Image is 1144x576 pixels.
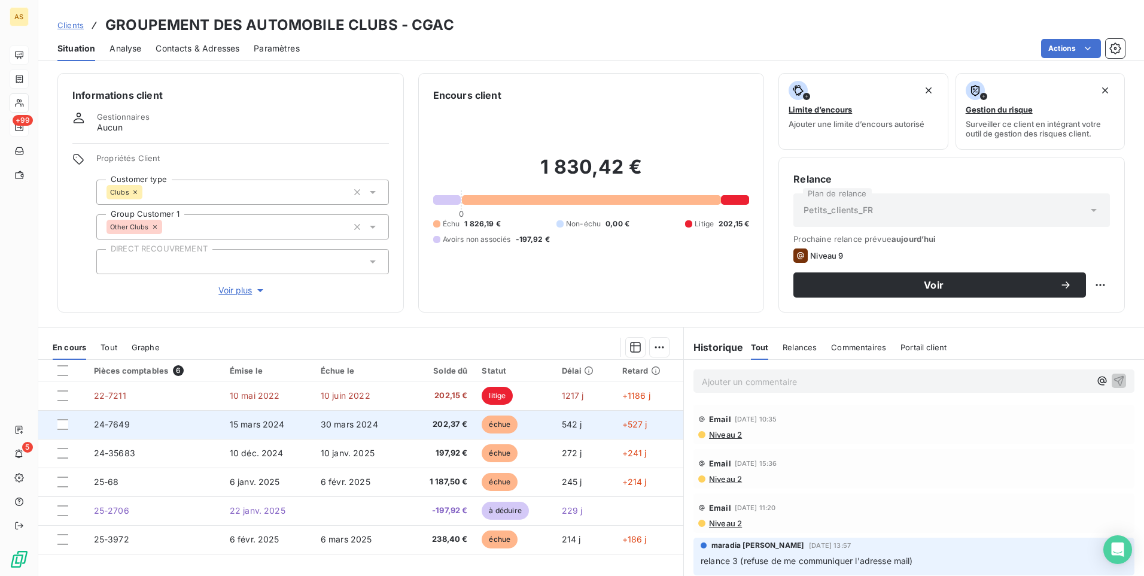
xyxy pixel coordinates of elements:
button: Limite d’encoursAjouter une limite d’encours autorisé [778,73,948,150]
span: 202,37 € [414,419,468,431]
span: 0 [459,209,464,219]
span: [DATE] 11:20 [735,504,776,511]
span: échue [482,444,518,462]
span: Niveau 2 [708,519,742,528]
span: Graphe [132,342,160,352]
span: Tout [101,342,117,352]
h2: 1 830,42 € [433,155,750,191]
span: Clients [57,20,84,30]
input: Ajouter une valeur [162,222,172,232]
span: +99 [13,115,33,126]
span: Voir plus [218,284,266,296]
img: Logo LeanPay [10,550,29,569]
span: 25-68 [94,477,119,487]
span: Avoirs non associés [443,234,511,245]
span: relance 3 (refuse de me communiquer l'adresse mail) [701,556,913,566]
span: 1 187,50 € [414,476,468,488]
span: Email [709,459,731,468]
span: 202,15 € [414,390,468,402]
input: Ajouter une valeur [142,187,152,198]
span: 245 j [562,477,582,487]
span: -197,92 € [516,234,550,245]
span: Tout [751,342,769,352]
span: 202,15 € [719,219,749,229]
span: Niveau 9 [810,251,843,260]
span: 24-35683 [94,448,135,458]
span: 10 déc. 2024 [230,448,284,458]
span: 10 janv. 2025 [321,448,375,458]
span: Email [709,414,731,424]
button: Voir plus [96,284,389,297]
h3: GROUPEMENT DES AUTOMOBILE CLUBS - CGAC [105,14,454,36]
span: Contacts & Adresses [156,43,239,54]
span: Other Clubs [110,223,149,231]
span: 0,00 € [606,219,629,229]
span: Gestion du risque [966,105,1033,114]
span: Aucun [97,122,123,134]
div: AS [10,7,29,26]
input: Ajouter une valeur [107,256,116,267]
span: Situation [57,43,95,54]
span: 1 826,19 € [464,219,501,229]
h6: Encours client [433,88,501,102]
div: Solde dû [414,366,468,375]
span: Portail client [900,342,947,352]
h6: Informations client [72,88,389,102]
div: Délai [562,366,608,375]
span: Clubs [110,189,129,196]
span: 542 j [562,419,582,429]
span: 25-2706 [94,505,129,516]
span: 1217 j [562,390,584,401]
span: +241 j [622,448,647,458]
span: 24-7649 [94,419,130,429]
span: Ajouter une limite d’encours autorisé [789,119,924,129]
span: 30 mars 2024 [321,419,378,429]
span: Voir [808,280,1060,290]
span: 6 janv. 2025 [230,477,280,487]
span: échue [482,530,518,548]
span: Petits_clients_FR [804,204,873,216]
span: Prochaine relance prévue [793,234,1110,244]
span: Échu [443,219,460,229]
span: -197,92 € [414,505,468,517]
span: 6 févr. 2025 [230,534,279,544]
span: 10 mai 2022 [230,390,280,401]
span: Relances [783,342,817,352]
span: Limite d’encours [789,105,852,114]
h6: Historique [684,340,744,354]
div: Retard [622,366,676,375]
span: 15 mars 2024 [230,419,285,429]
span: 5 [22,442,33,453]
span: échue [482,416,518,433]
span: 25-3972 [94,534,129,544]
div: Open Intercom Messenger [1103,535,1132,564]
span: 6 févr. 2025 [321,477,370,487]
div: Échue le [321,366,400,375]
span: Gestionnaires [97,112,150,122]
span: maradia [PERSON_NAME] [711,540,804,551]
span: 10 juin 2022 [321,390,370,401]
button: Gestion du risqueSurveiller ce client en intégrant votre outil de gestion des risques client. [956,73,1125,150]
span: Litige [695,219,714,229]
span: [DATE] 13:57 [809,542,851,549]
div: Pièces comptables [94,365,215,376]
span: 214 j [562,534,581,544]
span: +186 j [622,534,647,544]
span: Commentaires [831,342,886,352]
span: 6 [173,365,184,376]
span: échue [482,473,518,491]
span: 238,40 € [414,533,468,545]
span: 22 janv. 2025 [230,505,285,516]
span: 22-7211 [94,390,126,401]
span: [DATE] 10:35 [735,416,777,423]
span: litige [482,387,513,405]
span: +527 j [622,419,647,429]
div: Émise le [230,366,306,375]
span: 272 j [562,448,582,458]
h6: Relance [793,172,1110,186]
span: +214 j [622,477,647,487]
span: Niveau 2 [708,474,742,484]
button: Voir [793,272,1086,298]
span: 6 mars 2025 [321,534,372,544]
span: Email [709,503,731,513]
